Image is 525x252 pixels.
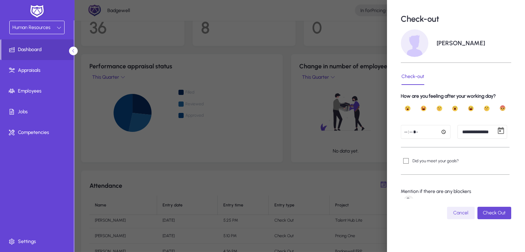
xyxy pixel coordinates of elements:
span: Human Resources [12,25,50,30]
p: Check-out [401,14,439,24]
span: Competencies [1,129,75,136]
a: Settings [1,231,75,252]
span: Appraisals [1,67,75,74]
span: Settings [1,238,75,245]
span: Dashboard [1,46,74,53]
a: Competencies [1,122,75,143]
span: Jobs [1,108,75,115]
a: Appraisals [1,60,75,81]
span: Employees [1,88,75,95]
img: white-logo.png [28,4,46,19]
a: Jobs [1,101,75,122]
a: Employees [1,81,75,101]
